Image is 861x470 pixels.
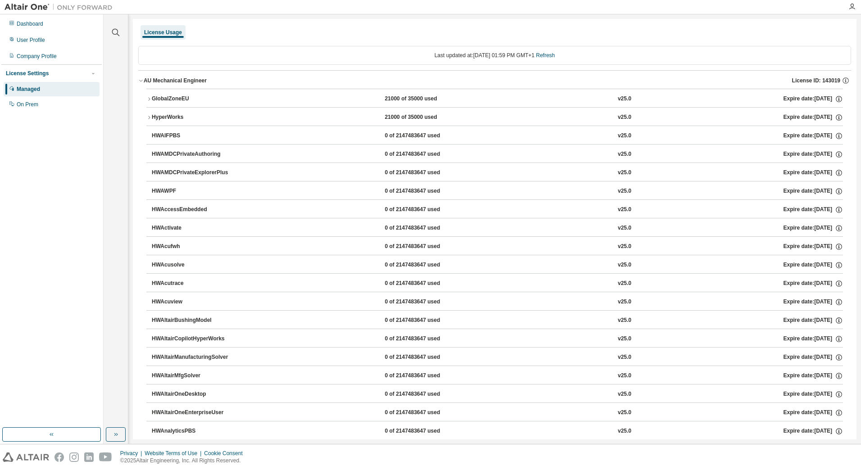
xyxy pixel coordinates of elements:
div: Expire date: [DATE] [783,298,843,306]
div: Expire date: [DATE] [783,132,843,140]
div: Expire date: [DATE] [783,113,843,122]
div: Cookie Consent [204,450,248,457]
div: Expire date: [DATE] [783,206,843,214]
div: v25.0 [618,409,631,417]
button: HWAcuview0 of 2147483647 usedv25.0Expire date:[DATE] [152,292,843,312]
div: HWAltairCopilotHyperWorks [152,335,233,343]
button: HWAcusolve0 of 2147483647 usedv25.0Expire date:[DATE] [152,255,843,275]
div: License Usage [144,29,182,36]
div: v25.0 [618,187,631,195]
div: Expire date: [DATE] [783,280,843,288]
div: 0 of 2147483647 used [385,372,466,380]
button: HWAcufwh0 of 2147483647 usedv25.0Expire date:[DATE] [152,237,843,257]
div: Expire date: [DATE] [783,243,843,251]
div: User Profile [17,36,45,44]
div: Last updated at: [DATE] 01:59 PM GMT+1 [138,46,851,65]
button: HWAIFPBS0 of 2147483647 usedv25.0Expire date:[DATE] [152,126,843,146]
div: 0 of 2147483647 used [385,243,466,251]
button: HWAMDCPrivateAuthoring0 of 2147483647 usedv25.0Expire date:[DATE] [152,145,843,164]
button: HWAltairMfgSolver0 of 2147483647 usedv25.0Expire date:[DATE] [152,366,843,386]
div: v25.0 [618,169,631,177]
div: 0 of 2147483647 used [385,280,466,288]
div: 0 of 2147483647 used [385,316,466,325]
p: © 2025 Altair Engineering, Inc. All Rights Reserved. [120,457,248,465]
div: 0 of 2147483647 used [385,298,466,306]
button: HWAltairOneDesktop0 of 2147483647 usedv25.0Expire date:[DATE] [152,384,843,404]
div: HWAltairOneEnterpriseUser [152,409,233,417]
div: HWAltairMfgSolver [152,372,233,380]
div: 0 of 2147483647 used [385,409,466,417]
div: 21000 of 35000 used [385,95,466,103]
div: HWAltairBushingModel [152,316,233,325]
button: HyperWorks21000 of 35000 usedv25.0Expire date:[DATE] [146,108,843,127]
div: 0 of 2147483647 used [385,390,466,398]
button: AU Mechanical EngineerLicense ID: 143019 [138,71,851,90]
div: 0 of 2147483647 used [385,150,466,158]
button: HWAltairCopilotHyperWorks0 of 2147483647 usedv25.0Expire date:[DATE] [152,329,843,349]
span: License ID: 143019 [792,77,840,84]
div: Expire date: [DATE] [783,187,843,195]
div: HWAcufwh [152,243,233,251]
div: Expire date: [DATE] [783,353,843,362]
div: v25.0 [618,243,631,251]
div: v25.0 [618,353,631,362]
div: v25.0 [618,206,631,214]
button: HWActivate0 of 2147483647 usedv25.0Expire date:[DATE] [152,218,843,238]
button: GlobalZoneEU21000 of 35000 usedv25.0Expire date:[DATE] [146,89,843,109]
div: Expire date: [DATE] [783,427,843,435]
div: HWAWPF [152,187,233,195]
div: Expire date: [DATE] [783,335,843,343]
div: HWAcuview [152,298,233,306]
div: HWAcusolve [152,261,233,269]
div: 0 of 2147483647 used [385,353,466,362]
div: Expire date: [DATE] [783,150,843,158]
div: Expire date: [DATE] [783,316,843,325]
div: v25.0 [618,261,631,269]
div: v25.0 [618,280,631,288]
div: 0 of 2147483647 used [385,261,466,269]
div: Expire date: [DATE] [783,409,843,417]
div: HyperWorks [152,113,233,122]
div: HWAMDCPrivateAuthoring [152,150,233,158]
div: v25.0 [618,390,631,398]
div: 0 of 2147483647 used [385,427,466,435]
div: v25.0 [618,427,631,435]
div: Website Terms of Use [145,450,204,457]
div: 0 of 2147483647 used [385,224,466,232]
button: HWAMDCPrivateExplorerPlus0 of 2147483647 usedv25.0Expire date:[DATE] [152,163,843,183]
div: v25.0 [618,224,631,232]
button: HWAcutrace0 of 2147483647 usedv25.0Expire date:[DATE] [152,274,843,294]
button: HWAltairBushingModel0 of 2147483647 usedv25.0Expire date:[DATE] [152,311,843,330]
button: HWAnalyticsPBS0 of 2147483647 usedv25.0Expire date:[DATE] [152,421,843,441]
img: altair_logo.svg [3,452,49,462]
div: HWAccessEmbedded [152,206,233,214]
div: Expire date: [DATE] [783,372,843,380]
div: AU Mechanical Engineer [144,77,207,84]
div: On Prem [17,101,38,108]
div: Company Profile [17,53,57,60]
div: 21000 of 35000 used [385,113,466,122]
div: 0 of 2147483647 used [385,206,466,214]
div: Managed [17,86,40,93]
div: v25.0 [618,150,631,158]
div: 0 of 2147483647 used [385,335,466,343]
div: Expire date: [DATE] [783,390,843,398]
div: HWAnalyticsPBS [152,427,233,435]
div: GlobalZoneEU [152,95,233,103]
div: License Settings [6,70,49,77]
div: 0 of 2147483647 used [385,132,466,140]
div: HWAltairManufacturingSolver [152,353,233,362]
img: linkedin.svg [84,452,94,462]
button: HWAltairManufacturingSolver0 of 2147483647 usedv25.0Expire date:[DATE] [152,348,843,367]
div: Dashboard [17,20,43,27]
div: 0 of 2147483647 used [385,169,466,177]
button: HWAccessEmbedded0 of 2147483647 usedv25.0Expire date:[DATE] [152,200,843,220]
div: Privacy [120,450,145,457]
button: HWAWPF0 of 2147483647 usedv25.0Expire date:[DATE] [152,181,843,201]
div: Expire date: [DATE] [783,224,843,232]
img: Altair One [5,3,117,12]
div: 0 of 2147483647 used [385,187,466,195]
div: HWActivate [152,224,233,232]
img: youtube.svg [99,452,112,462]
div: v25.0 [618,298,631,306]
